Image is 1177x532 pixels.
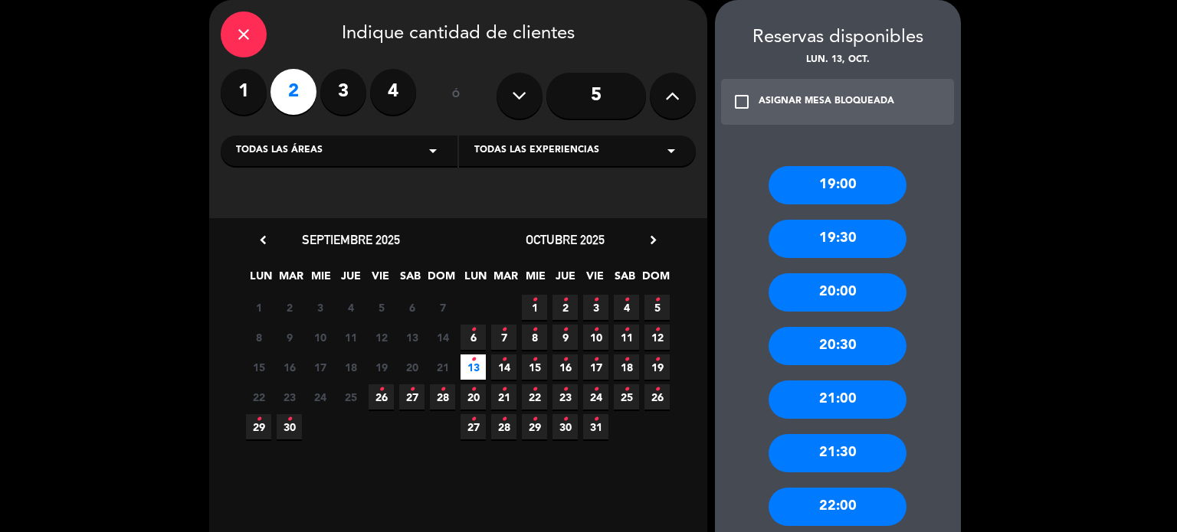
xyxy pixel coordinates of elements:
[614,384,639,410] span: 25
[769,166,907,204] div: 19:00
[614,354,639,380] span: 18
[234,25,253,44] i: close
[552,384,578,410] span: 23
[654,288,660,312] i: •
[440,377,445,402] i: •
[562,348,568,372] i: •
[562,288,568,312] i: •
[277,295,302,320] span: 2
[430,295,455,320] span: 7
[399,384,425,410] span: 27
[255,232,271,248] i: chevron_left
[236,143,323,158] span: Todas las áreas
[256,407,261,432] i: •
[474,143,599,158] span: Todas las experiencias
[338,267,363,292] span: JUE
[624,318,629,342] i: •
[562,318,568,342] i: •
[424,142,442,160] i: arrow_drop_down
[307,354,333,380] span: 17
[715,53,961,68] div: lun. 13, oct.
[583,384,608,410] span: 24
[593,407,598,432] i: •
[277,354,302,380] span: 16
[733,93,751,111] i: check_box_outline_blank
[461,384,486,410] span: 20
[461,354,486,380] span: 13
[369,295,394,320] span: 5
[246,295,271,320] span: 1
[644,295,670,320] span: 5
[338,295,363,320] span: 4
[493,267,518,292] span: MAR
[277,384,302,410] span: 23
[379,377,384,402] i: •
[522,384,547,410] span: 22
[491,325,516,350] span: 7
[562,377,568,402] i: •
[769,434,907,472] div: 21:30
[338,354,363,380] span: 18
[769,380,907,419] div: 21:00
[582,267,608,292] span: VIE
[308,267,333,292] span: MIE
[522,295,547,320] span: 1
[562,407,568,432] i: •
[532,348,537,372] i: •
[552,414,578,439] span: 30
[552,325,578,350] span: 9
[769,488,907,526] div: 22:00
[654,377,660,402] i: •
[302,232,400,247] span: septiembre 2025
[624,377,629,402] i: •
[501,348,507,372] i: •
[278,267,303,292] span: MAR
[769,220,907,258] div: 19:30
[624,288,629,312] i: •
[532,318,537,342] i: •
[583,325,608,350] span: 10
[246,354,271,380] span: 15
[662,142,680,160] i: arrow_drop_down
[645,232,661,248] i: chevron_right
[221,69,267,115] label: 1
[654,348,660,372] i: •
[491,354,516,380] span: 14
[430,384,455,410] span: 28
[307,325,333,350] span: 10
[338,325,363,350] span: 11
[759,94,894,109] div: ASIGNAR MESA BLOQUEADA
[654,318,660,342] i: •
[369,325,394,350] span: 12
[532,288,537,312] i: •
[522,414,547,439] span: 29
[307,384,333,410] span: 24
[583,414,608,439] span: 31
[644,354,670,380] span: 19
[398,267,423,292] span: SAB
[428,267,453,292] span: DOM
[287,407,292,432] i: •
[370,69,416,115] label: 4
[593,348,598,372] i: •
[368,267,393,292] span: VIE
[320,69,366,115] label: 3
[715,23,961,53] div: Reservas disponibles
[583,354,608,380] span: 17
[644,384,670,410] span: 26
[399,295,425,320] span: 6
[470,348,476,372] i: •
[470,318,476,342] i: •
[277,414,302,439] span: 30
[221,11,696,57] div: Indique cantidad de clientes
[522,354,547,380] span: 15
[470,407,476,432] i: •
[593,288,598,312] i: •
[532,407,537,432] i: •
[491,384,516,410] span: 21
[769,327,907,365] div: 20:30
[399,354,425,380] span: 20
[501,318,507,342] i: •
[369,384,394,410] span: 26
[526,232,605,247] span: octubre 2025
